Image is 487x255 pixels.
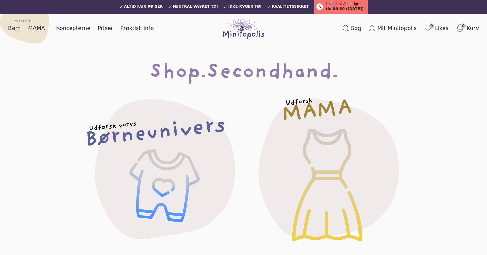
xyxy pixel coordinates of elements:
h2: Børneunivers [84,119,226,147]
button: Søg [340,23,364,34]
a: Børn [5,23,23,34]
span: tir. 09.30 ([DATE]) [326,6,363,12]
a: 0Likes [421,23,451,34]
span: Secondhand. [206,57,338,89]
span: 0 [461,23,466,29]
a: Koncepterne [53,23,93,34]
span: Lukket, vi åbner igen [326,1,361,6]
button: 0Kurv [453,23,482,34]
span: Søg [351,24,361,32]
a: Praktisk info [118,23,156,34]
span: Ikke-ryger tøj [228,5,262,9]
h2: MAMA [281,101,352,122]
span: Likes [435,24,448,32]
a: Mit Minitopolis [366,23,419,34]
span: Kurv [467,24,479,32]
span: Mit Minitopolis [377,24,417,32]
span: Shop. [149,57,206,89]
a: Priser [95,23,116,34]
span: 0 [429,23,434,29]
span: Neutral vasket tøj [173,5,218,9]
a: MAMA [25,23,48,34]
span: Altid fair priser [124,5,163,9]
img: Minitopolis logo [223,18,264,39]
span: Kvalitetssikret [272,5,309,9]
